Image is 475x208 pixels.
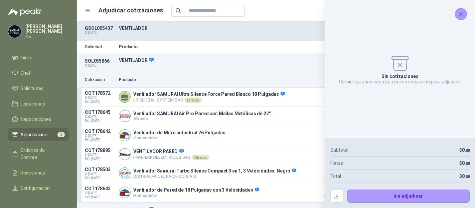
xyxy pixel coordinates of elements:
[85,58,115,64] p: SOL055866
[85,25,115,31] p: GSOL005437
[133,187,259,193] p: Ventilador de Pared de 18 Pulgadas con 3 Velocidades
[119,130,130,141] img: Company Logo
[313,186,347,197] p: $ 730.191
[85,115,115,119] span: C: [DATE]
[85,148,115,153] p: COT178895
[133,149,209,155] p: VENTILADOR PARED
[347,190,470,203] button: Ir a adjudicar
[99,6,163,15] h1: Adjudicar cotizaciones
[313,118,347,121] span: Crédito 30 días
[133,155,209,160] p: FRM FERROELECTRICOS SAS
[184,97,202,103] div: Directo
[85,64,115,68] p: C: [DATE]
[313,110,347,121] p: $ 403.191
[119,168,130,179] img: Company Logo
[313,156,347,159] span: Crédito 60 días
[85,129,115,134] p: COT178642
[313,77,347,83] p: Precio
[381,74,419,79] p: Sin cotizaciones
[119,77,309,83] p: Producto
[465,161,470,166] span: ,00
[339,79,461,84] p: Comienza añadiendo una nueva cotización para adjudicar
[85,110,115,115] p: COT178645
[462,147,470,153] span: 0
[85,96,115,100] span: C: [DATE]
[25,24,69,33] p: [PERSON_NAME] [PERSON_NAME]
[8,182,69,195] a: Configuración
[133,193,259,198] p: Homecenter
[459,146,470,154] p: $
[57,132,65,137] span: 2
[21,100,45,108] span: Licitaciones
[119,25,371,31] p: VENTILADOR
[133,130,225,135] p: Ventilador de Muro Industrial 26 Pulgadas
[8,128,69,141] a: Adjudicación2
[85,195,115,199] span: Exp: [DATE]
[119,45,371,49] p: Producto
[133,135,225,140] p: Homecenter
[8,51,69,64] a: Inicio
[85,191,115,195] span: C: [DATE]
[133,91,285,97] p: Ventilador SAMURAI Ultra Silence Force Pared Blanco 18 Pulgadas
[313,137,347,140] span: Crédito 30 días
[313,167,347,178] p: $ 523.986
[8,82,69,95] a: Solicitudes
[462,160,470,166] span: 0
[85,100,115,104] span: Exp: [DATE]
[85,167,115,172] p: COT178503
[85,119,115,123] span: Exp: [DATE]
[192,155,209,160] div: Directo
[85,90,115,96] p: COT178572
[330,146,348,154] p: Subtotal
[462,174,470,179] span: 0
[21,85,44,92] span: Solicitudes
[8,67,69,79] a: Chat
[459,159,470,167] p: $
[465,148,470,153] span: ,00
[313,194,347,197] span: Crédito 30 días
[313,148,347,159] p: $ 481.831
[25,35,69,39] p: Kia
[133,174,296,179] p: DISTRIALFA DEL PACIFICO S.A.S.
[21,116,51,123] span: Negociaciones
[133,111,271,116] p: Ventilador SAMURAI Air Pro Pared con Mallas Metálicas de 22"
[85,31,115,35] p: C: [DATE]
[21,131,48,138] span: Adjudicación
[313,90,347,102] p: $ 287.385
[133,116,271,121] p: Alkosto
[8,25,21,38] img: Company Logo
[330,172,341,180] p: Total
[85,134,115,138] span: C: [DATE]
[8,144,69,164] a: Órdenes de Compra
[85,77,115,83] p: Cotización
[85,186,115,191] p: COT178643
[85,45,115,49] p: Solicitud
[21,169,45,177] span: Remisiones
[119,149,130,160] img: Company Logo
[21,69,31,77] span: Chat
[85,153,115,157] span: C: [DATE]
[119,187,130,198] img: Company Logo
[85,138,115,142] span: Exp: [DATE]
[21,146,62,161] span: Órdenes de Compra
[85,176,115,180] span: Exp: [DATE]
[133,168,296,174] p: Ventilador Samurai Turbo Silence Compact 3 en 1, 3 Velocidades, Negro
[21,185,50,192] span: Configuración
[8,113,69,126] a: Negociaciones
[459,172,470,180] p: $
[313,129,347,140] p: $ 435.891
[330,159,343,167] p: Fletes
[313,175,347,178] span: Crédito 30 días
[21,54,31,61] span: Inicio
[8,97,69,110] a: Licitaciones
[85,157,115,161] span: Exp: [DATE]
[8,8,42,16] img: Logo peakr
[465,175,470,179] span: ,00
[313,98,347,102] span: Crédito 30 días
[85,172,115,176] span: C: [DATE]
[133,97,285,103] p: LP GLOBAL SYSTEM SAS
[8,166,69,179] a: Remisiones
[119,57,371,63] p: VENTILADOR
[119,111,130,122] img: Company Logo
